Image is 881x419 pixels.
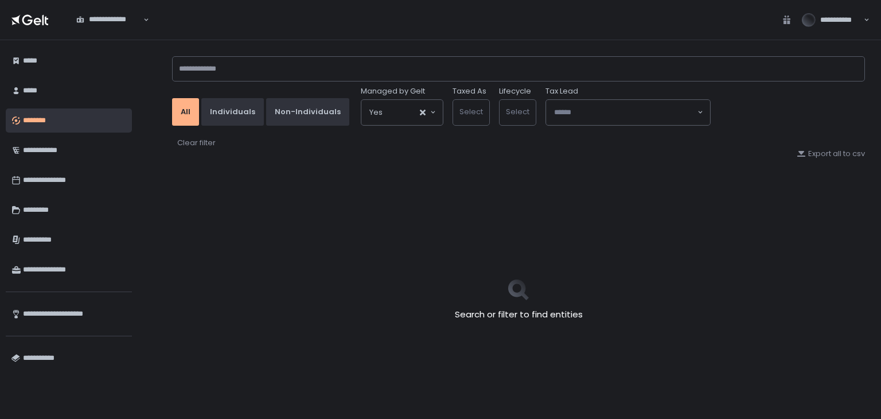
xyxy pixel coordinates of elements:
[177,138,216,148] div: Clear filter
[201,98,264,126] button: Individuals
[275,107,341,117] div: Non-Individuals
[554,107,696,118] input: Search for option
[181,107,190,117] div: All
[369,107,383,118] span: Yes
[459,106,483,117] span: Select
[453,86,486,96] label: Taxed As
[69,8,149,32] div: Search for option
[545,86,578,96] span: Tax Lead
[361,86,425,96] span: Managed by Gelt
[361,100,443,125] div: Search for option
[420,110,426,115] button: Clear Selected
[506,106,529,117] span: Select
[546,100,710,125] div: Search for option
[797,149,865,159] button: Export all to csv
[177,137,216,149] button: Clear filter
[499,86,531,96] label: Lifecycle
[266,98,349,126] button: Non-Individuals
[76,25,142,36] input: Search for option
[383,107,419,118] input: Search for option
[210,107,255,117] div: Individuals
[172,98,199,126] button: All
[455,308,583,321] h2: Search or filter to find entities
